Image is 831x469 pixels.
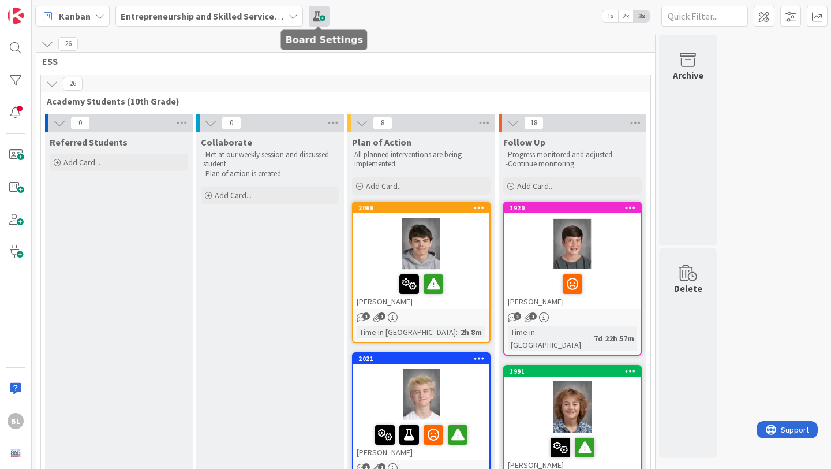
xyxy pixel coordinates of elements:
span: 18 [524,116,544,130]
span: 2x [618,10,634,22]
b: Entrepreneurship and Skilled Services Interventions - [DATE]-[DATE] [121,10,403,22]
span: ESS [42,55,641,67]
span: Kanban [59,9,91,23]
span: Support [24,2,53,16]
div: 2066[PERSON_NAME] [353,203,489,309]
input: Quick Filter... [661,6,748,27]
div: 2021[PERSON_NAME] [353,353,489,460]
span: 1 [514,312,521,320]
div: 1991 [510,367,641,375]
a: 2066[PERSON_NAME]Time in [GEOGRAPHIC_DATA]:2h 8m [352,202,491,343]
span: 26 [63,77,83,91]
div: [PERSON_NAME] [504,270,641,309]
div: Archive [673,68,703,82]
span: : [589,332,591,345]
p: -Plan of action is created [203,169,337,178]
div: 1920[PERSON_NAME] [504,203,641,309]
div: 2021 [353,353,489,364]
p: -Met at our weekly session and discussed student [203,150,337,169]
span: Add Card... [215,190,252,200]
span: 8 [373,116,392,130]
a: 1920[PERSON_NAME]Time in [GEOGRAPHIC_DATA]:7d 22h 57m [503,202,642,356]
span: 1 [529,312,537,320]
span: Plan of Action [352,136,411,148]
span: Collaborate [201,136,252,148]
span: Add Card... [63,157,100,167]
div: 2h 8m [458,326,485,338]
div: BL [8,413,24,429]
div: 1920 [504,203,641,213]
h5: Board Settings [286,35,363,46]
p: All planned interventions are being implemented [354,150,488,169]
span: Academy Students (10th Grade) [47,95,636,107]
span: 0 [70,116,90,130]
span: Add Card... [366,181,403,191]
span: 26 [58,37,78,51]
span: 3x [634,10,649,22]
span: Referred Students [50,136,128,148]
span: 0 [222,116,241,130]
div: 1991 [504,366,641,377]
div: 1920 [510,204,641,212]
div: Delete [674,281,702,295]
p: -Progress monitored and adjusted [506,150,639,159]
div: 2021 [358,355,489,363]
div: Time in [GEOGRAPHIC_DATA] [357,326,456,338]
span: 1x [602,10,618,22]
img: Visit kanbanzone.com [8,8,24,24]
p: -Continue monitoring [506,159,639,169]
span: Add Card... [517,181,554,191]
div: [PERSON_NAME] [353,270,489,309]
span: 1 [378,312,385,320]
div: 2066 [358,204,489,212]
div: 2066 [353,203,489,213]
div: Time in [GEOGRAPHIC_DATA] [508,326,589,351]
img: avatar [8,445,24,461]
span: Follow Up [503,136,545,148]
div: [PERSON_NAME] [353,420,489,460]
div: 7d 22h 57m [591,332,637,345]
span: : [456,326,458,338]
span: 1 [362,312,370,320]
